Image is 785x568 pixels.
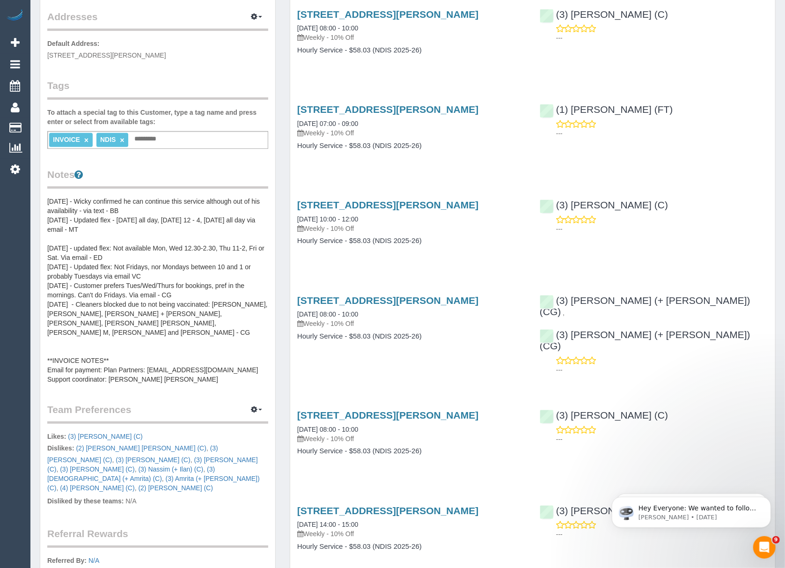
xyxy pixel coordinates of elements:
[84,136,88,144] a: ×
[53,136,80,143] span: INVOICE
[753,536,776,559] iframe: Intercom live chat
[114,456,192,464] span: ,
[297,199,478,210] a: [STREET_ADDRESS][PERSON_NAME]
[47,403,268,424] legend: Team Preferences
[47,456,258,473] span: ,
[297,521,358,528] a: [DATE] 14:00 - 15:00
[138,484,213,492] a: (2) [PERSON_NAME] (C)
[58,484,136,492] span: ,
[297,224,526,233] p: Weekly - 10% Off
[540,9,668,20] a: (3) [PERSON_NAME] (C)
[138,465,203,473] a: (3) Nassim (+ Ilan) (C)
[556,224,768,234] p: ---
[297,9,478,20] a: [STREET_ADDRESS][PERSON_NAME]
[556,129,768,138] p: ---
[47,39,100,48] label: Default Address:
[556,33,768,43] p: ---
[47,456,258,473] a: (3) [PERSON_NAME] (C)
[297,447,526,455] h4: Hourly Service - $58.03 (NDIS 2025-26)
[556,530,768,539] p: ---
[116,456,190,464] a: (3) [PERSON_NAME] (C)
[563,309,565,317] span: ,
[47,475,260,492] span: ,
[297,142,526,150] h4: Hourly Service - $58.03 (NDIS 2025-26)
[120,136,124,144] a: ×
[297,319,526,328] p: Weekly - 10% Off
[297,24,358,32] a: [DATE] 08:00 - 10:00
[41,27,160,128] span: Hey Everyone: We wanted to follow up and let you know we have been closely monitoring the account...
[47,108,268,126] label: To attach a special tag to this Customer, type a tag name and press enter or select from availabl...
[540,329,750,351] a: (3) [PERSON_NAME] (+ [PERSON_NAME]) (CG)
[100,136,116,143] span: NDIS
[297,310,358,318] a: [DATE] 08:00 - 10:00
[137,465,205,473] span: ,
[540,104,673,115] a: (1) [PERSON_NAME] (FT)
[297,104,478,115] a: [STREET_ADDRESS][PERSON_NAME]
[540,295,750,317] a: (3) [PERSON_NAME] (+ [PERSON_NAME]) (CG)
[540,410,668,420] a: (3) [PERSON_NAME] (C)
[47,465,215,482] a: (3) [DEMOGRAPHIC_DATA] (+ Amrita) (C)
[60,484,134,492] a: (4) [PERSON_NAME] (C)
[297,543,526,551] h4: Hourly Service - $58.03 (NDIS 2025-26)
[47,475,260,492] a: (3) Amrita (+ [PERSON_NAME]) (C)
[47,443,74,453] label: Dislikes:
[47,444,218,464] span: ,
[47,432,66,441] label: Likes:
[60,465,134,473] a: (3) [PERSON_NAME] (C)
[297,237,526,245] h4: Hourly Service - $58.03 (NDIS 2025-26)
[297,529,526,538] p: Weekly - 10% Off
[297,410,478,420] a: [STREET_ADDRESS][PERSON_NAME]
[47,465,215,482] span: ,
[556,365,768,375] p: ---
[297,128,526,138] p: Weekly - 10% Off
[47,496,124,506] label: Disliked by these teams:
[47,444,218,464] a: (3) [PERSON_NAME] (C)
[47,527,268,548] legend: Referral Rewards
[68,433,142,440] a: (3) [PERSON_NAME] (C)
[125,497,136,505] span: N/A
[540,199,668,210] a: (3) [PERSON_NAME] (C)
[88,557,99,564] a: N/A
[556,435,768,444] p: ---
[297,505,478,516] a: [STREET_ADDRESS][PERSON_NAME]
[297,120,358,127] a: [DATE] 07:00 - 09:00
[76,444,206,452] a: (2) [PERSON_NAME] [PERSON_NAME] (C)
[41,36,161,44] p: Message from Ellie, sent 1d ago
[297,33,526,42] p: Weekly - 10% Off
[47,79,268,100] legend: Tags
[47,556,87,565] label: Referred By:
[772,536,780,544] span: 9
[6,9,24,22] img: Automaid Logo
[47,52,166,59] span: [STREET_ADDRESS][PERSON_NAME]
[58,465,136,473] span: ,
[598,477,785,543] iframe: Intercom notifications message
[297,46,526,54] h4: Hourly Service - $58.03 (NDIS 2025-26)
[297,295,478,306] a: [STREET_ADDRESS][PERSON_NAME]
[297,215,358,223] a: [DATE] 10:00 - 12:00
[47,197,268,384] pre: [DATE] - Wicky confirmed he can continue this service although out of his availability - via text...
[297,426,358,433] a: [DATE] 08:00 - 10:00
[297,434,526,443] p: Weekly - 10% Off
[47,168,268,189] legend: Notes
[76,444,208,452] span: ,
[297,332,526,340] h4: Hourly Service - $58.03 (NDIS 2025-26)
